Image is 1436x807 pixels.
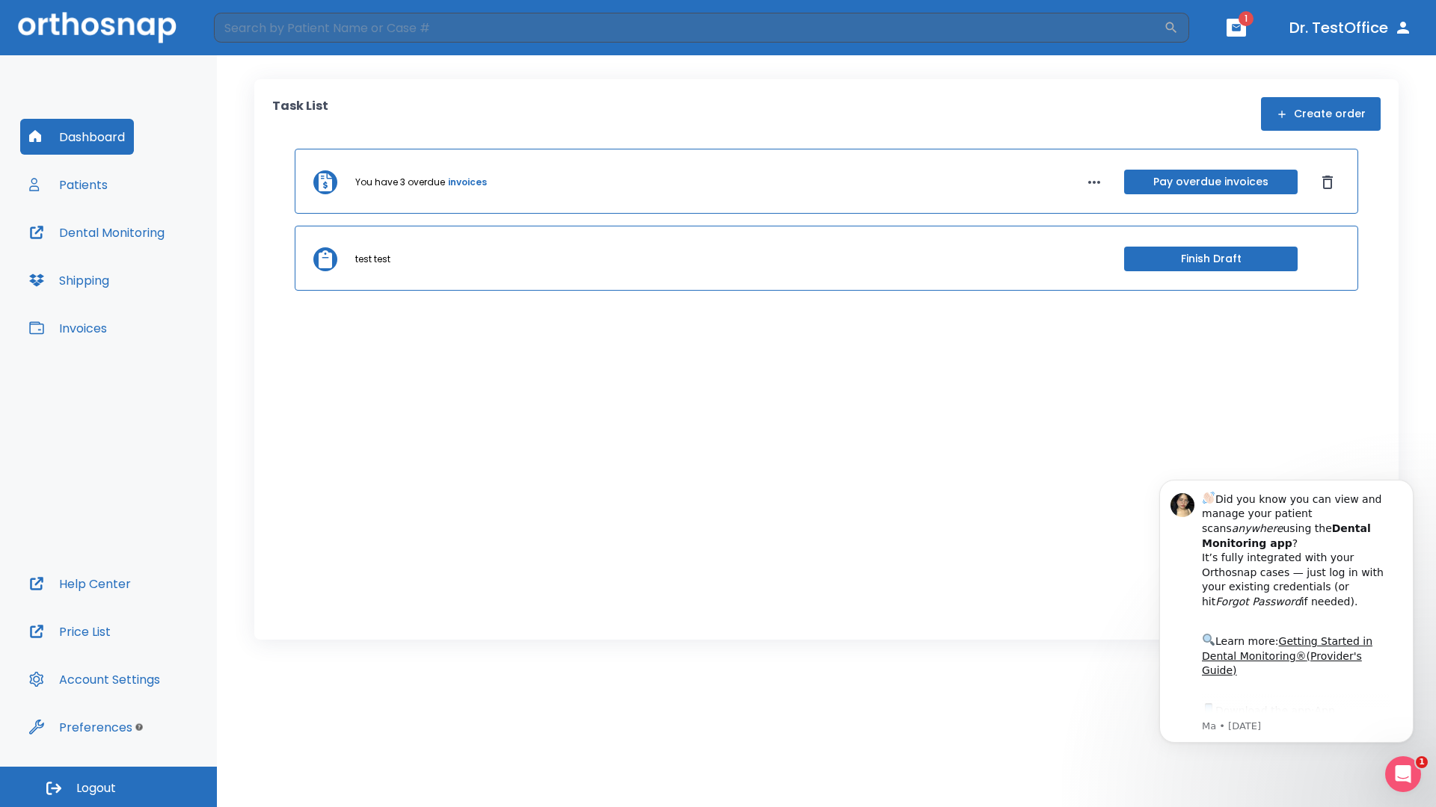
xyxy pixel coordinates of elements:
[1385,756,1421,792] iframe: Intercom live chat
[20,613,120,649] button: Price List
[355,176,445,189] p: You have 3 overdue
[254,32,266,44] button: Dismiss notification
[1316,170,1340,194] button: Dismiss
[1283,14,1418,41] button: Dr. TestOffice
[1416,756,1428,768] span: 1
[20,167,117,202] button: Patients
[20,262,118,298] button: Shipping
[1124,247,1298,271] button: Finish Draft
[1239,11,1254,26] span: 1
[214,13,1164,43] input: Search by Patient Name or Case #
[448,176,487,189] a: invoices
[20,566,140,602] button: Help Center
[65,262,254,276] p: Message from Ma, sent 4w ago
[20,709,141,745] button: Preferences
[1137,457,1436,767] iframe: Intercom notifications message
[272,97,328,131] p: Task List
[20,119,134,155] button: Dashboard
[1261,97,1381,131] button: Create order
[76,780,116,797] span: Logout
[20,310,116,346] button: Invoices
[132,720,146,734] div: Tooltip anchor
[65,247,198,274] a: App Store
[18,12,177,43] img: Orthosnap
[355,253,390,266] p: test test
[65,244,254,320] div: Download the app: | ​ Let us know if you need help getting started!
[20,214,174,250] button: Dental Monitoring
[20,661,169,697] button: Account Settings
[1124,170,1298,194] button: Pay overdue invoices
